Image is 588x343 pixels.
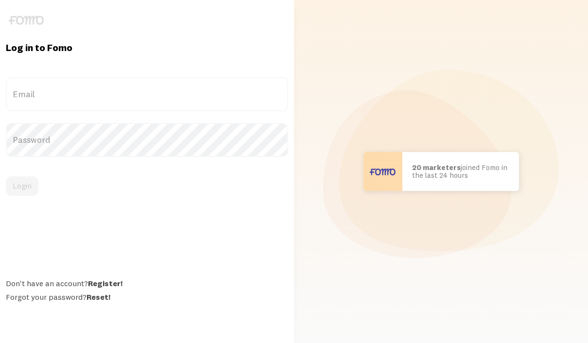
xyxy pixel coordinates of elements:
[412,164,509,180] p: joined Fomo in the last 24 hours
[412,163,461,172] b: 20 marketers
[6,77,288,111] label: Email
[6,123,288,157] label: Password
[86,292,110,302] a: Reset!
[6,278,288,288] div: Don't have an account?
[88,278,122,288] a: Register!
[9,16,44,25] img: fomo-logo-gray-b99e0e8ada9f9040e2984d0d95b3b12da0074ffd48d1e5cb62ac37fc77b0b268.svg
[6,292,288,302] div: Forgot your password?
[6,41,288,54] h1: Log in to Fomo
[363,152,402,191] img: User avatar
